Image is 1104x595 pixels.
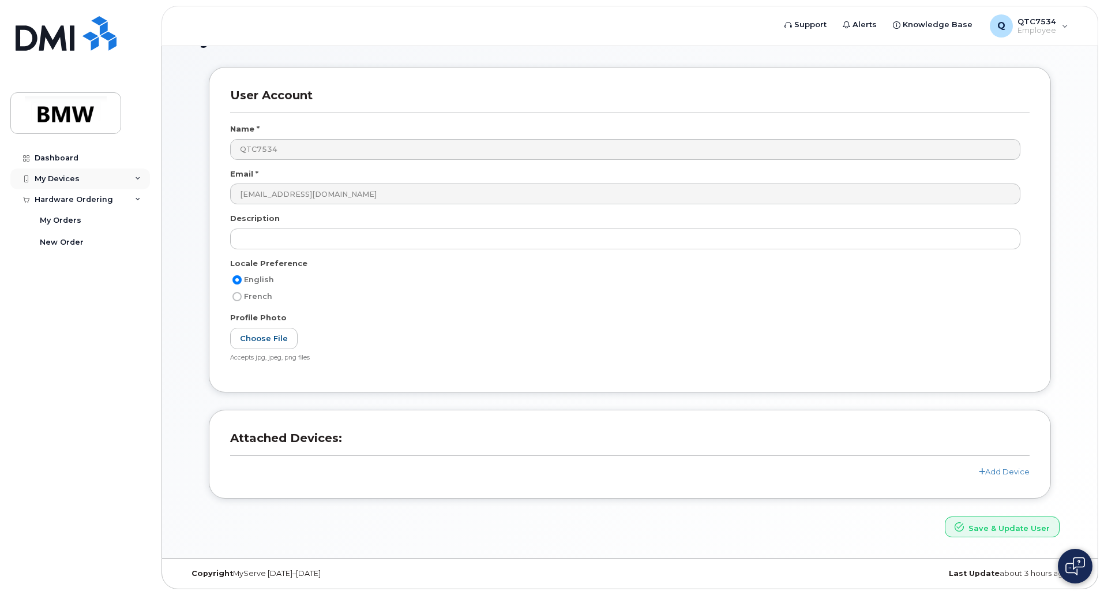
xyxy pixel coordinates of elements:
[230,431,1030,456] h3: Attached Devices:
[949,569,1000,578] strong: Last Update
[885,13,981,36] a: Knowledge Base
[1065,557,1085,575] img: Open chat
[982,14,1076,38] div: QTC7534
[794,19,827,31] span: Support
[903,19,972,31] span: Knowledge Base
[1017,17,1056,26] span: QTC7534
[232,292,242,301] input: French
[230,88,1030,113] h3: User Account
[230,258,307,269] label: Locale Preference
[244,275,274,284] span: English
[232,275,242,285] input: English
[997,19,1005,33] span: Q
[779,569,1077,578] div: about 3 hours ago
[835,13,885,36] a: Alerts
[244,292,272,301] span: French
[183,28,1077,48] h1: My Account
[776,13,835,36] a: Support
[230,213,280,224] label: Description
[230,124,260,134] label: Name *
[230,328,298,349] label: Choose File
[183,569,481,578] div: MyServe [DATE]–[DATE]
[1017,26,1056,35] span: Employee
[979,467,1030,476] a: Add Device
[191,569,233,578] strong: Copyright
[945,517,1060,538] button: Save & Update User
[230,169,258,179] label: Email *
[230,354,1020,362] div: Accepts jpg, jpeg, png files
[230,312,287,323] label: Profile Photo
[853,19,877,31] span: Alerts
